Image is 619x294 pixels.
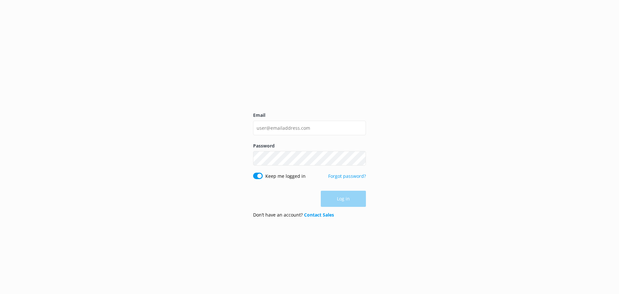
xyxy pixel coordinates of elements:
label: Email [253,112,366,119]
button: Show password [353,152,366,165]
label: Keep me logged in [265,173,306,180]
label: Password [253,142,366,149]
p: Don’t have an account? [253,211,334,218]
a: Forgot password? [328,173,366,179]
input: user@emailaddress.com [253,121,366,135]
a: Contact Sales [304,212,334,218]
